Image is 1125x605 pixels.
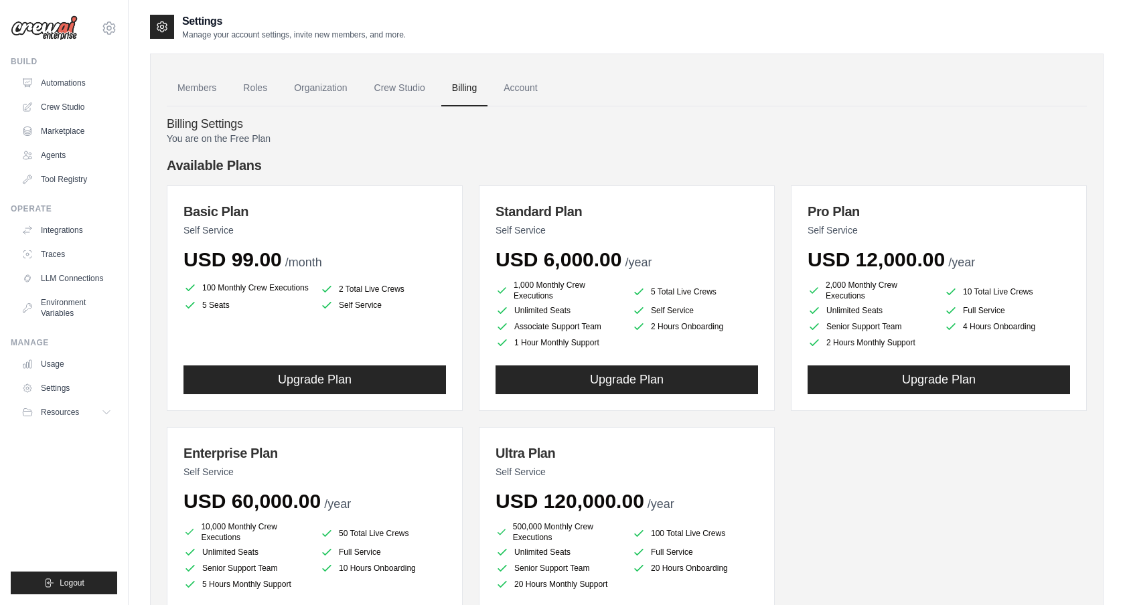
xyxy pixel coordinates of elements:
[183,490,321,512] span: USD 60,000.00
[16,377,117,399] a: Settings
[496,490,644,512] span: USD 120,000.00
[320,524,446,543] li: 50 Total Live Crews
[441,70,487,106] a: Billing
[808,336,933,349] li: 2 Hours Monthly Support
[496,280,621,301] li: 1,000 Monthly Crew Executions
[232,70,278,106] a: Roles
[16,292,117,324] a: Environment Variables
[41,407,79,418] span: Resources
[625,256,652,269] span: /year
[320,282,446,296] li: 2 Total Live Crews
[16,72,117,94] a: Automations
[11,203,117,214] div: Operate
[808,224,1070,237] p: Self Service
[183,248,282,270] span: USD 99.00
[808,202,1070,221] h3: Pro Plan
[16,169,117,190] a: Tool Registry
[944,282,1070,301] li: 10 Total Live Crews
[632,282,758,301] li: 5 Total Live Crews
[808,304,933,317] li: Unlimited Seats
[496,336,621,349] li: 1 Hour Monthly Support
[183,578,309,591] li: 5 Hours Monthly Support
[496,365,758,394] button: Upgrade Plan
[183,280,309,296] li: 100 Monthly Crew Executions
[16,353,117,375] a: Usage
[496,465,758,479] p: Self Service
[16,220,117,241] a: Integrations
[183,202,446,221] h3: Basic Plan
[16,268,117,289] a: LLM Connections
[632,320,758,333] li: 2 Hours Onboarding
[283,70,358,106] a: Organization
[808,248,945,270] span: USD 12,000.00
[11,15,78,41] img: Logo
[183,224,446,237] p: Self Service
[496,521,621,543] li: 500,000 Monthly Crew Executions
[648,497,674,511] span: /year
[167,117,1087,132] h4: Billing Settings
[324,497,351,511] span: /year
[632,304,758,317] li: Self Service
[632,524,758,543] li: 100 Total Live Crews
[944,320,1070,333] li: 4 Hours Onboarding
[183,465,446,479] p: Self Service
[496,578,621,591] li: 20 Hours Monthly Support
[493,70,548,106] a: Account
[808,365,1070,394] button: Upgrade Plan
[167,156,1087,175] h4: Available Plans
[496,444,758,462] h3: Ultra Plan
[496,545,621,559] li: Unlimited Seats
[496,224,758,237] p: Self Service
[16,244,117,265] a: Traces
[11,572,117,594] button: Logout
[632,545,758,559] li: Full Service
[496,320,621,333] li: Associate Support Team
[632,561,758,575] li: 20 Hours Onboarding
[496,248,621,270] span: USD 6,000.00
[16,120,117,142] a: Marketplace
[944,304,1070,317] li: Full Service
[320,561,446,575] li: 10 Hours Onboarding
[808,320,933,333] li: Senior Support Team
[496,202,758,221] h3: Standard Plan
[320,298,446,312] li: Self Service
[16,145,117,166] a: Agents
[16,96,117,118] a: Crew Studio
[60,578,84,588] span: Logout
[285,256,322,269] span: /month
[183,298,309,312] li: 5 Seats
[183,521,309,543] li: 10,000 Monthly Crew Executions
[11,56,117,67] div: Build
[364,70,436,106] a: Crew Studio
[183,561,309,575] li: Senior Support Team
[183,444,446,462] h3: Enterprise Plan
[320,545,446,559] li: Full Service
[167,132,1087,145] p: You are on the Free Plan
[182,29,406,40] p: Manage your account settings, invite new members, and more.
[496,304,621,317] li: Unlimited Seats
[808,280,933,301] li: 2,000 Monthly Crew Executions
[11,337,117,348] div: Manage
[948,256,975,269] span: /year
[183,545,309,559] li: Unlimited Seats
[183,365,446,394] button: Upgrade Plan
[167,70,227,106] a: Members
[182,13,406,29] h2: Settings
[496,561,621,575] li: Senior Support Team
[16,402,117,423] button: Resources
